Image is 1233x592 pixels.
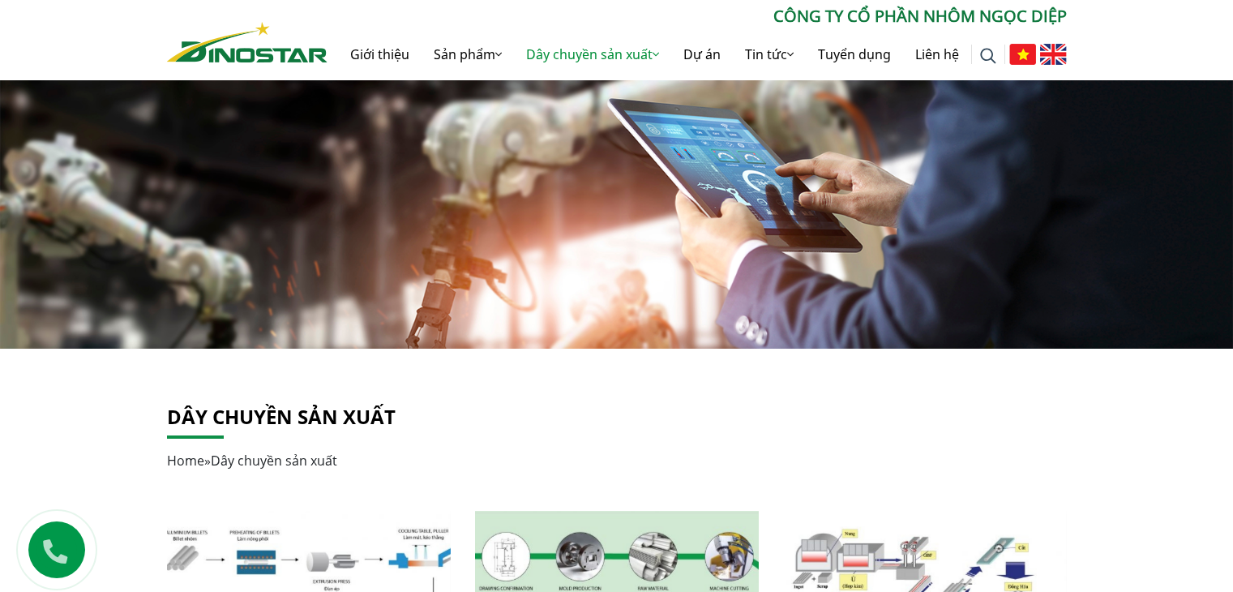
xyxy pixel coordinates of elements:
[167,403,396,430] a: Dây chuyền sản xuất
[733,28,806,80] a: Tin tức
[903,28,971,80] a: Liên hệ
[167,452,204,470] a: Home
[328,4,1067,28] p: CÔNG TY CỔ PHẦN NHÔM NGỌC DIỆP
[338,28,422,80] a: Giới thiệu
[806,28,903,80] a: Tuyển dụng
[671,28,733,80] a: Dự án
[1009,44,1036,65] img: Tiếng Việt
[1040,44,1067,65] img: English
[167,22,328,62] img: Nhôm Dinostar
[211,452,337,470] span: Dây chuyền sản xuất
[514,28,671,80] a: Dây chuyền sản xuất
[167,451,1059,470] div: »
[422,28,514,80] a: Sản phẩm
[980,48,996,64] img: search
